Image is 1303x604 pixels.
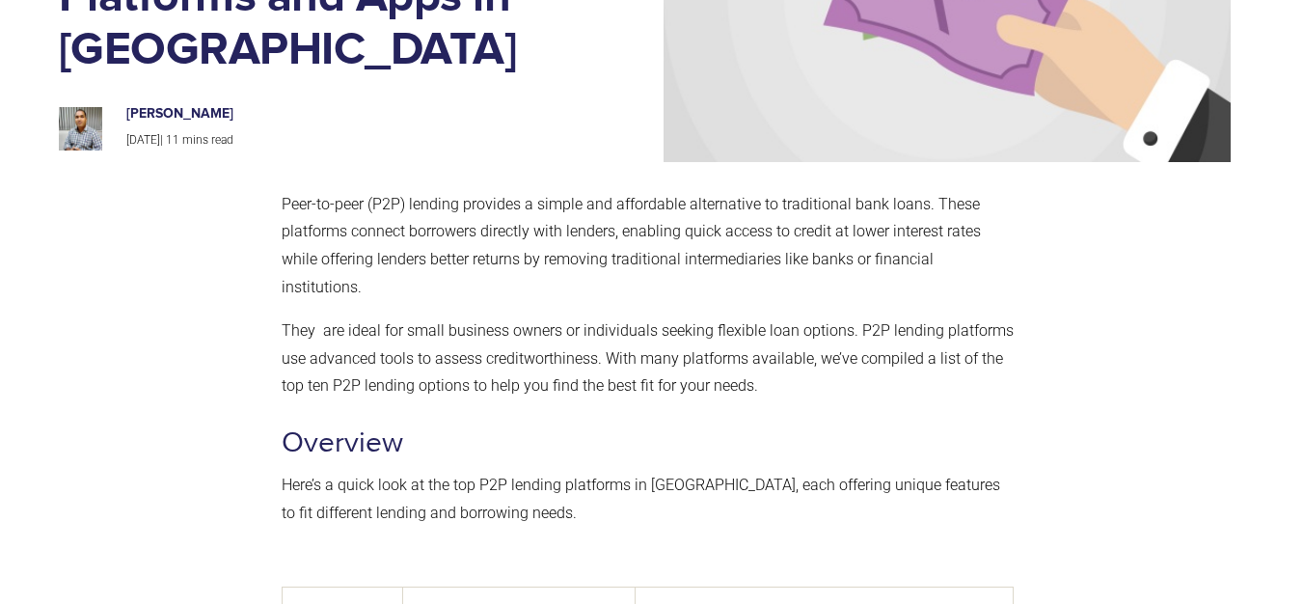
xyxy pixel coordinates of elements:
[282,426,403,460] span: Overview
[166,133,179,147] span: 11
[282,476,1000,522] span: Here’s a quick look at the top P2P lending platforms in [GEOGRAPHIC_DATA], each offering unique f...
[59,107,102,151] img: prashanth-kancherla_avatar-200x200.jpeg
[182,133,233,147] span: mins read
[282,195,981,296] span: Peer-to-peer (P2P) lending provides a simple and affordable alternative to traditional bank loans...
[126,106,533,123] h6: [PERSON_NAME]
[282,321,1014,396] span: They are ideal for small business owners or individuals seeking flexible loan options. P2P lendin...
[126,133,160,147] span: [DATE]
[126,130,533,151] p: |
